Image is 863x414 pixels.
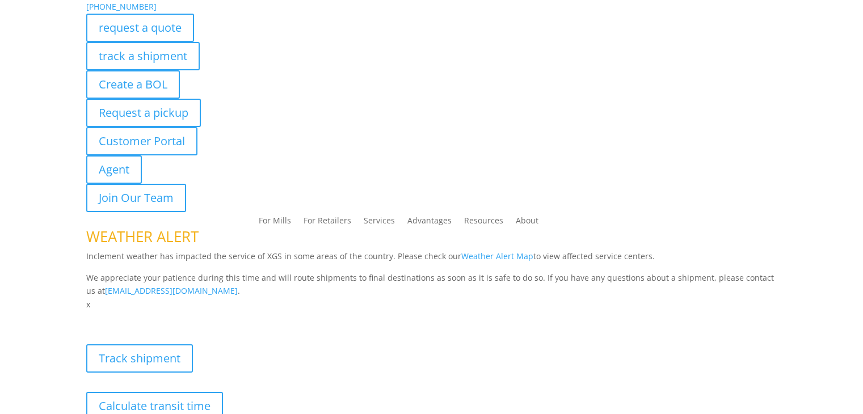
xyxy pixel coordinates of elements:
a: Services [364,217,395,229]
a: Agent [86,155,142,184]
a: [PHONE_NUMBER] [86,1,157,12]
a: Create a BOL [86,70,180,99]
a: track a shipment [86,42,200,70]
p: Inclement weather has impacted the service of XGS in some areas of the country. Please check our ... [86,250,777,271]
a: Request a pickup [86,99,201,127]
a: Advantages [407,217,452,229]
a: Weather Alert Map [461,251,533,261]
span: WEATHER ALERT [86,226,199,247]
a: Resources [464,217,503,229]
a: About [516,217,538,229]
a: For Retailers [304,217,351,229]
p: x [86,298,777,311]
a: For Mills [259,217,291,229]
b: Visibility, transparency, and control for your entire supply chain. [86,313,339,324]
a: request a quote [86,14,194,42]
a: [EMAIL_ADDRESS][DOMAIN_NAME] [105,285,238,296]
p: We appreciate your patience during this time and will route shipments to final destinations as so... [86,271,777,298]
a: Track shipment [86,344,193,373]
a: Join Our Team [86,184,186,212]
a: Customer Portal [86,127,197,155]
